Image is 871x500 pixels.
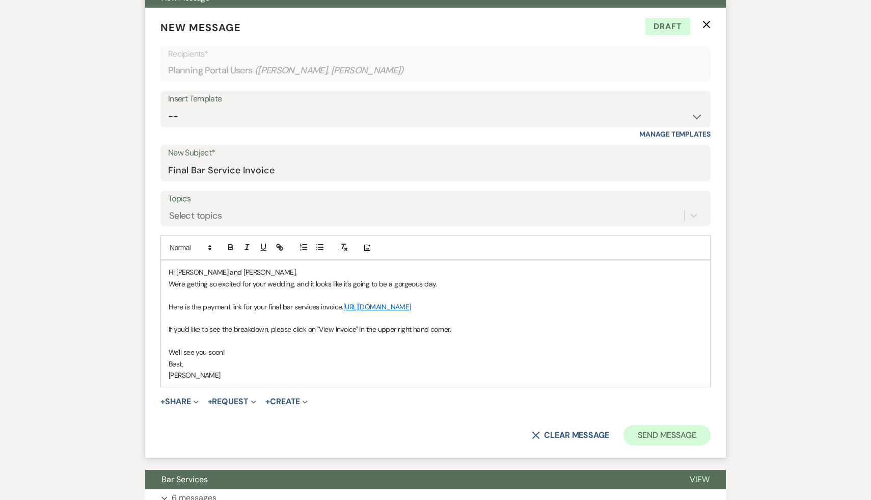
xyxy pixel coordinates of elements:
[255,64,404,77] span: ( [PERSON_NAME], [PERSON_NAME] )
[168,61,703,81] div: Planning Portal Users
[208,398,256,406] button: Request
[160,398,165,406] span: +
[145,470,673,489] button: Bar Services
[532,431,609,439] button: Clear message
[160,398,199,406] button: Share
[265,398,270,406] span: +
[208,398,212,406] span: +
[639,129,711,139] a: Manage Templates
[168,47,703,61] p: Recipients*
[169,267,702,278] p: Hi [PERSON_NAME] and [PERSON_NAME],
[168,146,703,161] label: New Subject*
[160,21,241,34] span: New Message
[343,302,411,311] a: [URL][DOMAIN_NAME]
[169,358,702,370] p: Best,
[623,425,711,445] button: Send Message
[168,192,703,206] label: Topics
[690,474,710,485] span: View
[161,474,208,485] span: Bar Services
[169,347,702,358] p: We'll see you soon!
[169,324,702,335] p: If you'd like to see the breakdown, please click on "View Invoice" in the upper right hand corner.
[645,18,690,35] span: Draft
[169,209,222,223] div: Select topics
[265,398,308,406] button: Create
[169,301,702,312] p: Here is the payment link for your final bar services invoice.
[169,278,702,290] p: We're getting so excited for your wedding, and it looks like it's going to be a gorgeous day.
[169,370,702,381] p: [PERSON_NAME]
[168,92,703,107] div: Insert Template
[673,470,726,489] button: View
